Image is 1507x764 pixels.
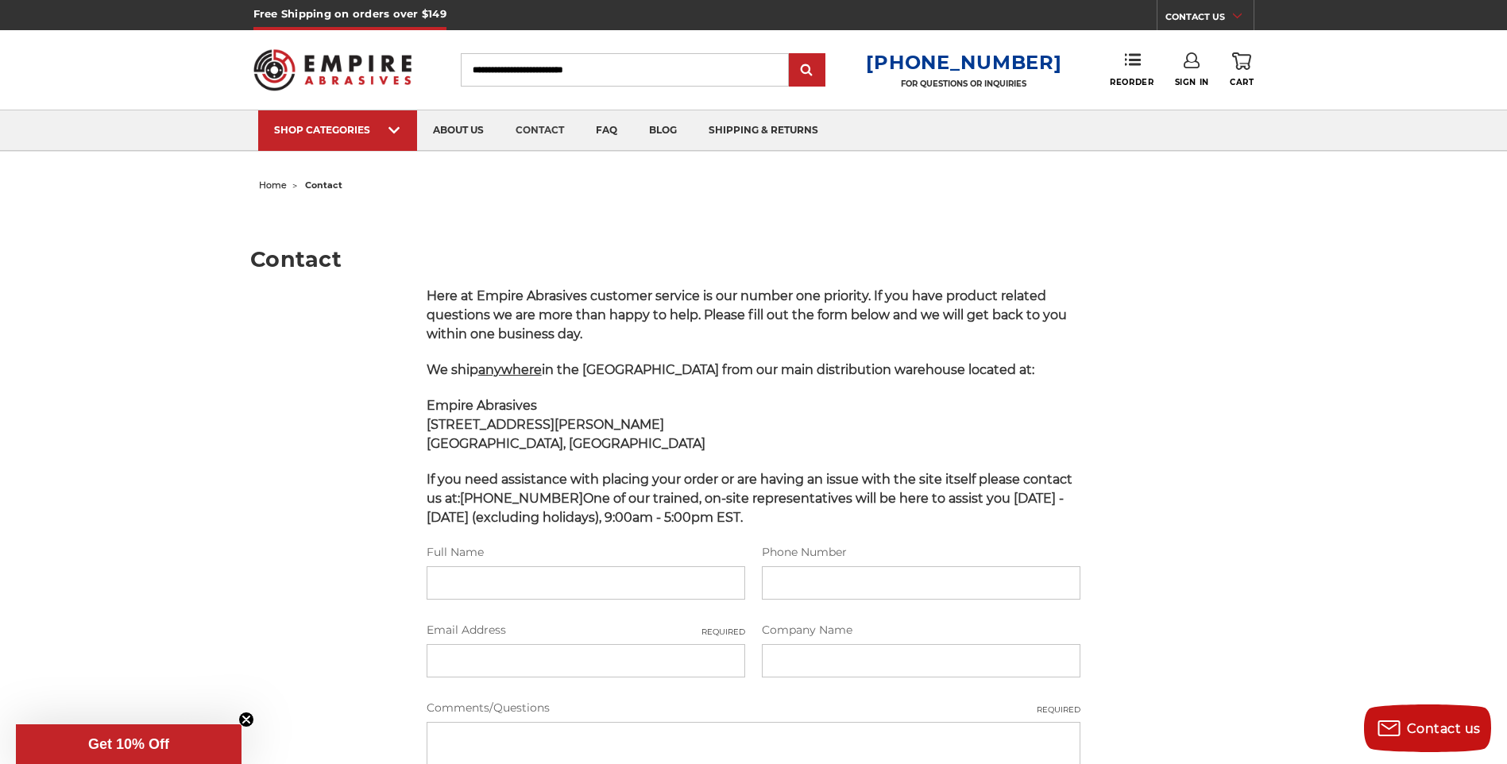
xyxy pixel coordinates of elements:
[580,110,633,151] a: faq
[427,544,745,561] label: Full Name
[1110,77,1153,87] span: Reorder
[1165,8,1254,30] a: CONTACT US
[259,179,287,191] a: home
[866,79,1061,89] p: FOR QUESTIONS OR INQUIRIES
[1037,704,1080,716] small: Required
[427,700,1081,716] label: Comments/Questions
[274,124,401,136] div: SHOP CATEGORIES
[701,626,745,638] small: Required
[693,110,834,151] a: shipping & returns
[427,362,1034,377] span: We ship in the [GEOGRAPHIC_DATA] from our main distribution warehouse located at:
[88,736,169,752] span: Get 10% Off
[250,249,1257,270] h1: Contact
[1407,721,1481,736] span: Contact us
[427,398,537,413] span: Empire Abrasives
[791,55,823,87] input: Submit
[305,179,342,191] span: contact
[427,288,1067,341] span: Here at Empire Abrasives customer service is our number one priority. If you have product related...
[427,622,745,639] label: Email Address
[500,110,580,151] a: contact
[762,544,1080,561] label: Phone Number
[253,39,412,101] img: Empire Abrasives
[1230,52,1254,87] a: Cart
[427,472,1072,525] span: If you need assistance with placing your order or are having an issue with the site itself please...
[866,51,1061,74] a: [PHONE_NUMBER]
[1110,52,1153,87] a: Reorder
[16,724,242,764] div: Get 10% OffClose teaser
[1230,77,1254,87] span: Cart
[238,712,254,727] button: Close teaser
[478,362,542,377] span: anywhere
[427,417,705,451] strong: [STREET_ADDRESS][PERSON_NAME] [GEOGRAPHIC_DATA], [GEOGRAPHIC_DATA]
[1175,77,1209,87] span: Sign In
[633,110,693,151] a: blog
[417,110,500,151] a: about us
[1364,704,1491,752] button: Contact us
[762,622,1080,639] label: Company Name
[460,491,583,506] strong: [PHONE_NUMBER]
